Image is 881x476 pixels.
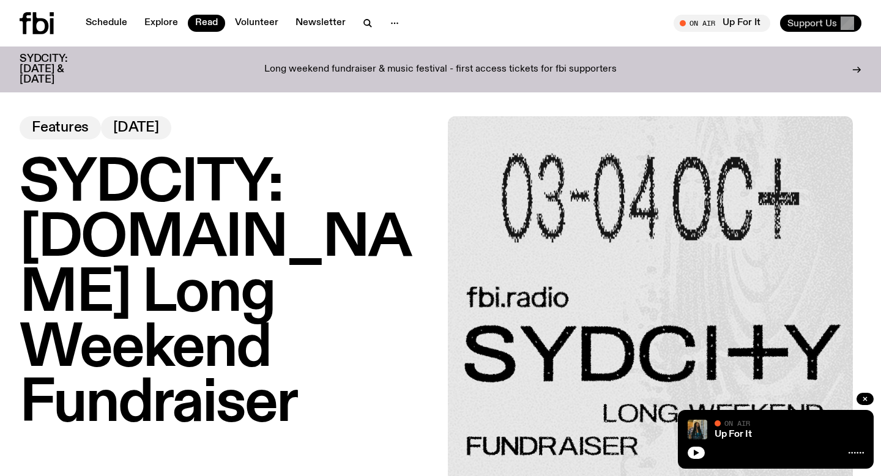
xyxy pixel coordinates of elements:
a: Read [188,15,225,32]
button: Support Us [780,15,861,32]
h1: SYDCITY: [DOMAIN_NAME] Long Weekend Fundraiser [20,157,433,432]
a: Newsletter [288,15,353,32]
span: Support Us [787,18,837,29]
span: Features [32,121,89,135]
button: On AirUp For It [674,15,770,32]
a: Up For It [715,430,752,439]
a: Schedule [78,15,135,32]
span: On Air [724,419,750,427]
a: Explore [137,15,185,32]
a: Volunteer [228,15,286,32]
h3: SYDCITY: [DATE] & [DATE] [20,54,98,85]
p: Long weekend fundraiser & music festival - first access tickets for fbi supporters [264,64,617,75]
img: Ify - a Brown Skin girl with black braided twists, looking up to the side with her tongue stickin... [688,420,707,439]
span: [DATE] [113,121,159,135]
